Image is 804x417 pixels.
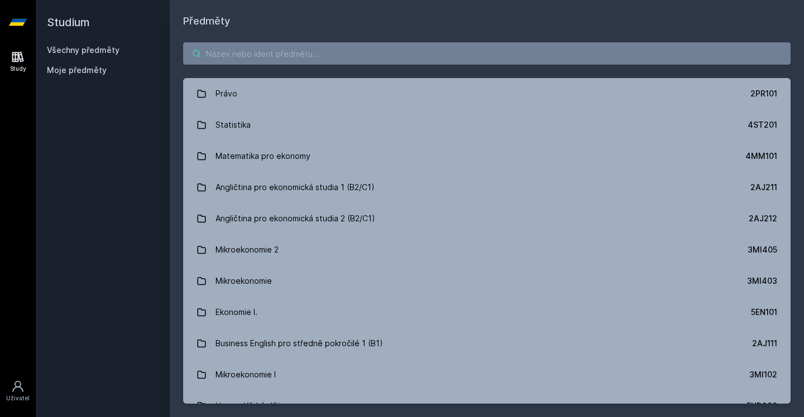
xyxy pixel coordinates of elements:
[183,42,791,65] input: Název nebo ident předmětu…
[751,307,777,318] div: 5EN101
[183,359,791,390] a: Mikroekonomie I 3MI102
[748,244,777,255] div: 3MI405
[216,207,375,230] div: Angličtina pro ekonomická studia 2 (B2/C1)
[216,176,375,198] div: Angličtina pro ekonomická studia 1 (B2/C1)
[2,374,33,408] a: Uživatel
[183,109,791,140] a: Statistika 4ST201
[183,234,791,265] a: Mikroekonomie 2 3MI405
[183,265,791,297] a: Mikroekonomie 3MI403
[2,45,33,79] a: Study
[216,363,276,386] div: Mikroekonomie I
[750,88,777,99] div: 2PR101
[752,338,777,349] div: 2AJ111
[749,213,777,224] div: 2AJ212
[216,239,279,261] div: Mikroekonomie 2
[750,182,777,193] div: 2AJ211
[10,65,26,73] div: Study
[216,145,310,167] div: Matematika pro ekonomy
[746,400,777,411] div: 5HD200
[47,45,119,55] a: Všechny předměty
[183,328,791,359] a: Business English pro středně pokročilé 1 (B1) 2AJ111
[216,114,251,136] div: Statistika
[216,301,257,323] div: Ekonomie I.
[6,394,30,403] div: Uživatel
[216,83,237,105] div: Právo
[747,275,777,287] div: 3MI403
[216,332,383,355] div: Business English pro středně pokročilé 1 (B1)
[183,297,791,328] a: Ekonomie I. 5EN101
[748,119,777,130] div: 4ST201
[745,151,777,162] div: 4MM101
[749,369,777,380] div: 3MI102
[183,78,791,109] a: Právo 2PR101
[183,13,791,29] h1: Předměty
[183,203,791,234] a: Angličtina pro ekonomická studia 2 (B2/C1) 2AJ212
[183,172,791,203] a: Angličtina pro ekonomická studia 1 (B2/C1) 2AJ211
[47,65,107,76] span: Moje předměty
[216,395,290,417] div: Hospodářské dějiny
[216,270,272,292] div: Mikroekonomie
[183,140,791,172] a: Matematika pro ekonomy 4MM101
